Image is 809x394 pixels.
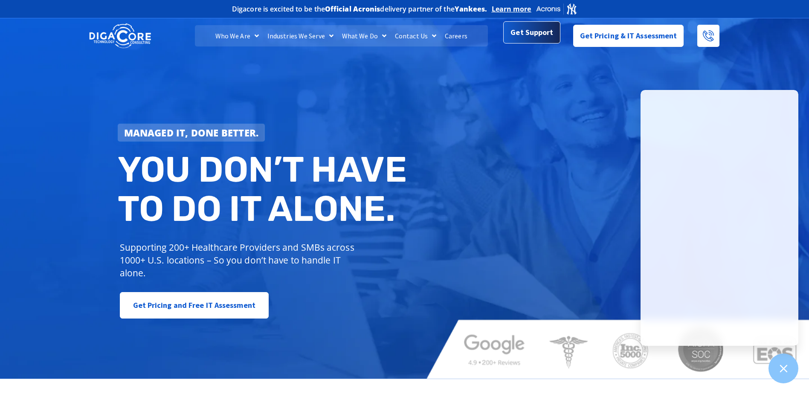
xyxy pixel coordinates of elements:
[118,150,411,228] h2: You don’t have to do IT alone.
[338,25,391,46] a: What We Do
[120,292,269,319] a: Get Pricing and Free IT Assessment
[263,25,338,46] a: Industries We Serve
[195,25,487,46] nav: Menu
[492,5,531,13] a: Learn more
[573,25,684,47] a: Get Pricing & IT Assessment
[124,126,259,139] strong: Managed IT, done better.
[441,25,472,46] a: Careers
[232,6,487,12] h2: Digacore is excited to be the delivery partner of the
[536,3,577,15] img: Acronis
[325,4,380,14] b: Official Acronis
[89,23,151,49] img: DigaCore Technology Consulting
[391,25,441,46] a: Contact Us
[211,25,263,46] a: Who We Are
[580,27,677,44] span: Get Pricing & IT Assessment
[118,124,265,142] a: Managed IT, done better.
[455,4,487,14] b: Yankees.
[133,297,255,314] span: Get Pricing and Free IT Assessment
[510,24,553,41] span: Get Support
[120,241,358,279] p: Supporting 200+ Healthcare Providers and SMBs across 1000+ U.S. locations – So you don’t have to ...
[503,21,560,43] a: Get Support
[641,90,798,346] iframe: Chatgenie Messenger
